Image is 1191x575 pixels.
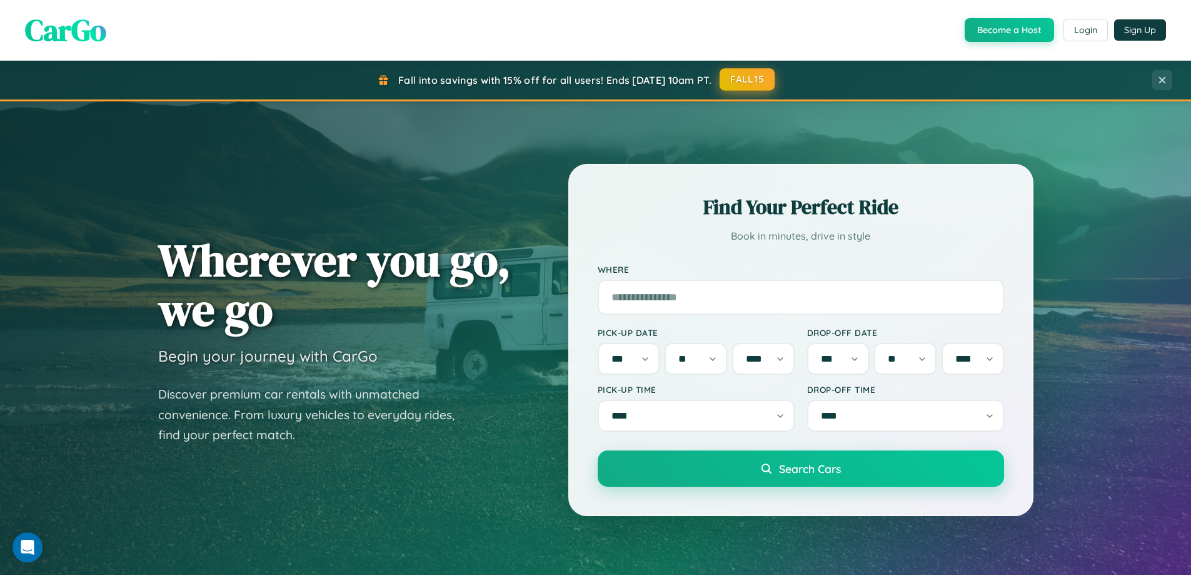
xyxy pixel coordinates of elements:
label: Where [598,264,1004,275]
h1: Wherever you go, we go [158,235,511,334]
button: FALL15 [720,68,775,91]
label: Pick-up Date [598,327,795,338]
div: Open Intercom Messenger [13,532,43,562]
h3: Begin your journey with CarGo [158,347,378,365]
label: Pick-up Time [598,384,795,395]
span: Search Cars [779,462,841,476]
h2: Find Your Perfect Ride [598,193,1004,221]
button: Search Cars [598,450,1004,487]
button: Login [1063,19,1108,41]
label: Drop-off Date [807,327,1004,338]
span: Fall into savings with 15% off for all users! Ends [DATE] 10am PT. [398,74,711,86]
label: Drop-off Time [807,384,1004,395]
span: CarGo [25,9,106,51]
button: Sign Up [1114,19,1166,41]
button: Become a Host [965,18,1054,42]
p: Book in minutes, drive in style [598,227,1004,245]
p: Discover premium car rentals with unmatched convenience. From luxury vehicles to everyday rides, ... [158,384,471,445]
